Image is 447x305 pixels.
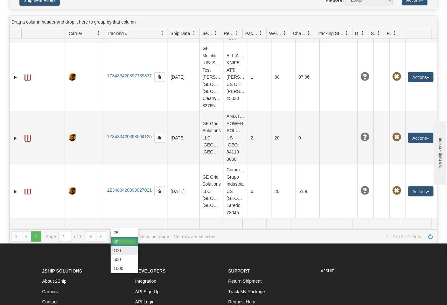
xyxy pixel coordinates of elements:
a: Tracking # filter column settings [157,28,168,39]
td: 20 [272,111,296,165]
td: GE Grid Solutions LLC [GEOGRAPHIC_DATA] [GEOGRAPHIC_DATA] [199,165,224,218]
img: 8 - UPS [69,134,75,142]
span: Page 1 [31,231,41,242]
a: Pickup Status filter column settings [389,28,400,39]
a: Refresh [426,231,436,242]
span: 1000 [114,265,123,272]
h6: #2SHIP [321,269,405,273]
a: Packages filter column settings [255,28,266,39]
button: Actions [408,133,434,143]
a: 1Z3483420397739837 [107,73,152,78]
span: Sender [202,30,213,37]
a: Label [24,186,31,196]
a: Recipient filter column settings [232,28,242,39]
button: Actions [408,72,434,82]
div: No rows are selected [174,234,216,239]
a: Expand [12,188,19,195]
span: Carrier [69,30,82,37]
a: API Login [135,299,155,304]
span: Ship Date [171,30,190,37]
a: Charge filter column settings [303,28,314,39]
span: 100 [114,247,121,254]
td: [DATE] [168,165,199,218]
a: 1Z3483420398594125 [107,134,152,139]
button: Copy to clipboard [154,72,165,82]
strong: Support [228,268,250,273]
span: Unknown [360,72,369,81]
a: Tracking Status filter column settings [341,28,352,39]
input: Page 1 [59,231,72,242]
a: Label [24,72,31,82]
td: [DATE] [168,111,199,165]
td: 0 [296,111,319,165]
td: Cummins Grupo Industrial US [GEOGRAPHIC_DATA] Laredo 78045 [224,165,248,218]
td: GE Multilin [US_STATE] Test [PERSON_NAME] [GEOGRAPHIC_DATA] [GEOGRAPHIC_DATA] Clearwater 33765 [199,43,224,111]
span: Tracking # [107,30,128,37]
span: 500 [114,256,121,263]
span: Packages [245,30,259,37]
td: ALLIANCE KNIFE ATT: [PERSON_NAME] US OH [PERSON_NAME] 45030 [224,43,248,111]
a: Contact [42,299,58,304]
td: 6 [248,165,272,218]
a: Carriers [42,289,58,294]
span: items per page [111,231,169,242]
span: Pickup Status [387,30,392,37]
a: API Sign Up [135,289,159,294]
a: Shipment Issues filter column settings [373,28,384,39]
span: Shipment Issues [371,30,376,37]
span: 1 - 27 of 27 items [220,234,421,239]
img: 8 - UPS [69,73,75,81]
span: Weight [269,30,283,37]
a: About 2Ship [42,279,66,284]
span: Pickup Not Assigned [392,186,401,195]
div: live help - online [5,5,59,10]
span: Pickup Not Assigned [392,133,401,142]
span: Delivery Status [355,30,360,37]
a: Sender filter column settings [210,28,221,39]
a: Ship Date filter column settings [189,28,199,39]
div: grid grouping header [10,16,437,28]
span: Tracking Status [317,30,345,37]
span: Page of 1 [46,231,82,242]
span: 25 [114,230,119,236]
span: Unknown [360,186,369,195]
span: Recipient [224,30,235,37]
a: Expand [12,135,19,141]
strong: 2Ship Solutions [42,268,82,273]
td: [DATE] [168,43,199,111]
button: Actions [408,186,434,196]
img: 8 - UPS [69,187,75,195]
a: Expand [12,74,19,81]
td: 20 [272,165,296,218]
a: Track My Package [228,289,265,294]
iframe: chat widget [432,120,446,185]
a: Integration [135,279,156,284]
td: 1 [248,43,272,111]
a: Weight filter column settings [279,28,290,39]
a: 1Z3483420399027021 [107,188,152,193]
td: ANIXTER POWER SOLUTIONS,LLC US [GEOGRAPHIC_DATA] 84119-0000 [224,111,248,165]
button: Copy to clipboard [154,133,165,143]
td: 2 [248,111,272,165]
td: 51.9 [296,165,319,218]
td: GE Grid Solutions LLC [GEOGRAPHIC_DATA] [GEOGRAPHIC_DATA] [199,111,224,165]
span: Charge [293,30,306,37]
span: Pickup Not Assigned [392,72,401,81]
strong: Developers [135,268,166,273]
a: Carrier filter column settings [93,28,104,39]
ul: Page sizes drop down [111,228,138,273]
a: Return Shipment [228,279,262,284]
a: Delivery Status filter column settings [357,28,368,39]
button: Copy to clipboard [154,187,165,196]
a: Label [24,132,31,143]
span: Unknown [360,133,369,142]
td: 80 [272,43,296,111]
td: 97.06 [296,43,319,111]
a: Request Help [228,299,255,304]
span: 50 [114,238,119,245]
